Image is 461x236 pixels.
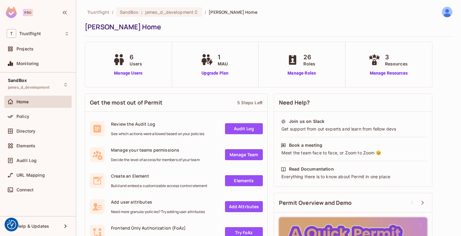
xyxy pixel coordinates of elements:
span: Home [16,99,29,104]
span: Create an Element [111,173,207,179]
span: Get the most out of Permit [90,99,163,106]
span: SandBox [120,9,139,15]
span: james_d_development [8,85,49,90]
span: Connect [16,187,34,192]
div: Join us on Slack [289,118,324,124]
span: Projects [16,46,34,51]
span: Help & Updates [16,224,49,229]
a: Manage Roles [285,70,318,76]
span: Review the Audit Log [111,121,204,127]
span: Audit Log [16,158,37,163]
span: Decide the level of access for members of your team [111,157,200,162]
span: : [141,10,143,15]
a: Upgrade Plan [199,70,231,76]
span: 6 [130,53,142,62]
span: Frontend Only Authorization (FoAz) [111,225,186,231]
li: / [112,9,113,15]
span: Resources [385,61,408,67]
button: Consent Preferences [7,220,16,229]
span: MAU [218,61,228,67]
a: Audit Log [225,123,263,134]
span: Workspace: Trustflight [19,31,41,36]
span: Need Help? [279,99,310,106]
span: Manage your teams permissions [111,147,200,153]
a: Manage Users [111,70,145,76]
div: Pro [23,9,33,16]
img: SReyMgAAAABJRU5ErkJggg== [6,7,17,18]
div: [PERSON_NAME] Home [85,22,449,31]
div: Everything there is to know about Permit in one place [281,174,425,180]
span: T [7,29,16,38]
span: james_d_development [145,9,194,15]
div: 5 Steps Left [237,100,263,105]
img: James Duncan [442,7,452,17]
span: Roles [303,61,315,67]
li: / [205,9,206,15]
div: Read Documentation [289,166,334,172]
img: Revisit consent button [7,220,16,229]
a: Elements [225,175,263,186]
div: Get support from out experts and learn from fellow devs [281,126,425,132]
a: Manage Team [225,149,263,160]
span: Add user attributes [111,199,205,205]
div: Book a meeting [289,142,322,148]
span: 3 [385,53,408,62]
span: 1 [218,53,228,62]
a: Add Attrbutes [225,201,263,212]
span: Build and embed a customizable access control element [111,183,207,188]
span: Permit Overview and Demo [279,199,352,207]
span: the active workspace [87,9,109,15]
span: URL Mapping [16,173,45,178]
span: Policy [16,114,29,119]
span: Directory [16,129,35,134]
span: Need more granular policies? Try adding user attributes [111,209,205,214]
span: SandBox [8,78,27,83]
span: 26 [303,53,315,62]
div: Meet the team face to face, or Zoom to Zoom 😉 [281,150,425,156]
span: Monitoring [16,61,39,66]
a: Manage Resources [367,70,411,76]
span: [PERSON_NAME] Home [209,9,257,15]
span: Users [130,61,142,67]
span: See which actions were allowed based on your policies [111,131,204,136]
span: Elements [16,143,35,148]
